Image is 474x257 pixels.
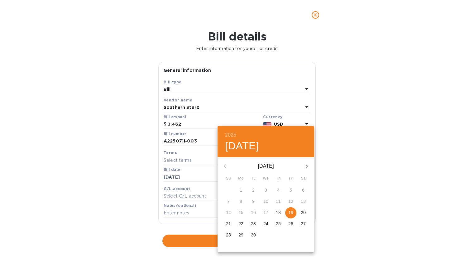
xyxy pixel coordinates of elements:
[276,209,281,216] p: 18
[273,207,284,218] button: 18
[288,221,293,227] p: 26
[225,131,236,139] button: 2025
[301,209,306,216] p: 20
[223,218,234,230] button: 21
[288,209,293,216] p: 19
[235,230,247,241] button: 29
[225,139,259,152] button: [DATE]
[301,221,306,227] p: 27
[248,175,259,182] span: Tu
[248,218,259,230] button: 23
[285,207,296,218] button: 19
[276,221,281,227] p: 25
[226,221,231,227] p: 21
[223,175,234,182] span: Su
[263,221,268,227] p: 24
[235,218,247,230] button: 22
[298,218,309,230] button: 27
[260,175,271,182] span: We
[298,207,309,218] button: 20
[260,218,271,230] button: 24
[285,175,296,182] span: Fr
[232,162,299,170] p: [DATE]
[238,232,243,238] p: 29
[251,232,256,238] p: 30
[273,218,284,230] button: 25
[298,175,309,182] span: Sa
[226,232,231,238] p: 28
[273,175,284,182] span: Th
[235,175,247,182] span: Mo
[285,218,296,230] button: 26
[238,221,243,227] p: 22
[223,230,234,241] button: 28
[251,221,256,227] p: 23
[248,230,259,241] button: 30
